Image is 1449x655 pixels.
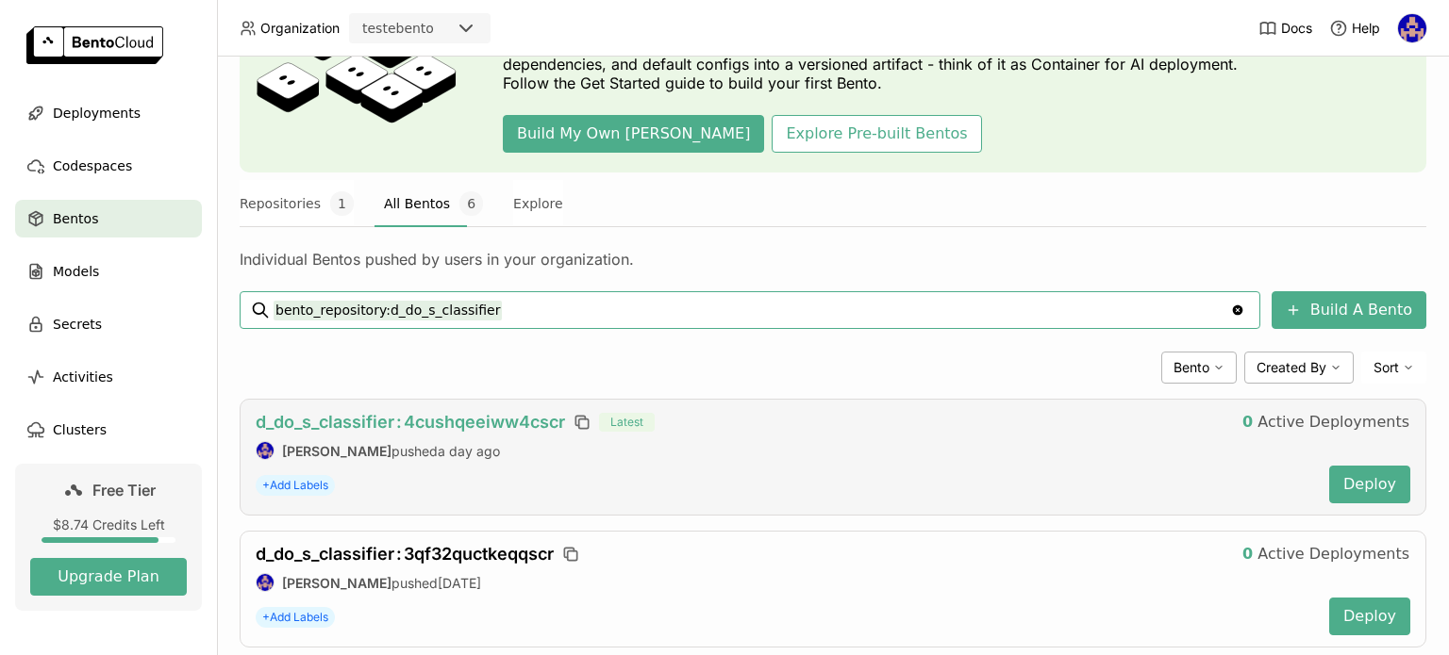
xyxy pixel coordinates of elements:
[15,358,202,396] a: Activities
[1242,413,1253,432] strong: 0
[92,481,156,499] span: Free Tier
[256,412,565,432] span: d_do_s_classifier 4cushqeeiww4cscr
[1228,535,1424,573] button: 0Active Deployments
[503,36,1248,92] p: In BentoML, the concept of a “Bento” bundles the code for running a model, environment dependenci...
[503,115,764,153] button: Build My Own [PERSON_NAME]
[257,442,274,459] img: sidney santos
[256,412,565,433] a: d_do_s_classifier:4cushqeeiww4cscr
[1257,413,1409,432] span: Active Deployments
[436,20,438,39] input: Selected testebento.
[1228,403,1424,441] button: 0Active Deployments
[330,191,354,216] span: 1
[53,313,102,336] span: Secrets
[257,574,274,591] img: sidney santos
[1244,352,1354,384] div: Created By
[1329,19,1380,38] div: Help
[459,191,483,216] span: 6
[15,253,202,290] a: Models
[256,544,554,565] a: d_do_s_classifier:3qf32quctkeqqscr
[1272,291,1426,329] button: Build A Bento
[15,411,202,449] a: Clusters
[1230,303,1245,318] svg: Clear value
[256,441,1314,460] div: pushed
[53,207,98,230] span: Bentos
[1361,352,1426,384] div: Sort
[30,516,187,533] div: $8.74 Credits Left
[772,115,981,153] button: Explore Pre-built Bentos
[1174,359,1209,376] span: Bento
[53,155,132,177] span: Codespaces
[53,366,113,388] span: Activities
[256,573,1314,592] div: pushed
[260,20,340,37] span: Organization
[15,147,202,185] a: Codespaces
[1258,19,1312,38] a: Docs
[15,305,202,343] a: Secrets
[30,558,187,596] button: Upgrade Plan
[1329,466,1410,503] button: Deploy
[256,544,554,564] span: d_do_s_classifier 3qf32quctkeqqscr
[53,102,141,124] span: Deployments
[438,443,500,459] span: a day ago
[1257,359,1326,376] span: Created By
[1161,352,1237,384] div: Bento
[396,412,402,432] span: :
[1398,14,1426,42] img: sidney santos
[256,607,335,628] span: +Add Labels
[1374,359,1399,376] span: Sort
[1242,545,1253,564] strong: 0
[1329,598,1410,635] button: Deploy
[53,260,99,283] span: Models
[1281,20,1312,37] span: Docs
[15,94,202,132] a: Deployments
[15,464,202,611] a: Free Tier$8.74 Credits LeftUpgrade Plan
[282,443,391,459] strong: [PERSON_NAME]
[256,475,335,496] span: +Add Labels
[599,413,655,432] span: Latest
[1257,545,1409,564] span: Active Deployments
[53,418,107,441] span: Clusters
[362,19,434,38] div: testebento
[255,9,458,134] img: cover onboarding
[26,26,163,64] img: logo
[240,180,354,227] button: Repositories
[438,575,481,591] span: [DATE]
[396,544,402,564] span: :
[384,180,483,227] button: All Bentos
[240,250,1426,269] div: Individual Bentos pushed by users in your organization.
[282,575,391,591] strong: [PERSON_NAME]
[274,295,1230,325] input: Search
[1352,20,1380,37] span: Help
[513,180,563,227] button: Explore
[15,200,202,237] a: Bentos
